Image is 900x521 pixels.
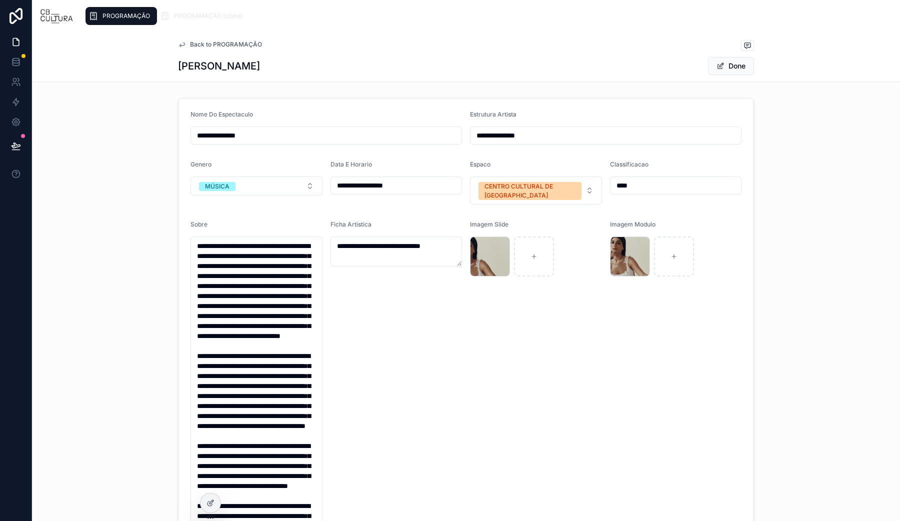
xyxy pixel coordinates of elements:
[330,160,372,168] span: Data E Horario
[205,182,229,191] div: MÚSICA
[330,220,371,228] span: Ficha Artistica
[708,57,754,75] button: Done
[157,7,249,25] a: PROGRAMAÇÃO (clone)
[190,160,211,168] span: Genero
[174,12,242,20] span: PROGRAMAÇÃO (clone)
[178,59,260,73] h1: [PERSON_NAME]
[81,5,892,27] div: scrollable content
[610,160,648,168] span: Classificacao
[190,220,207,228] span: Sobre
[190,176,322,195] button: Select Button
[178,40,262,48] a: Back to PROGRAMAÇÃO
[484,182,575,200] div: CENTRO CULTURAL DE [GEOGRAPHIC_DATA]
[190,40,262,48] span: Back to PROGRAMAÇÃO
[190,110,253,118] span: Nome Do Espectaculo
[85,7,157,25] a: PROGRAMAÇÃO
[610,220,655,228] span: Imagem Modulo
[470,110,516,118] span: Estrutura Artista
[470,220,508,228] span: Imagem Slide
[470,176,602,204] button: Select Button
[470,160,490,168] span: Espaco
[40,8,73,24] img: App logo
[102,12,150,20] span: PROGRAMAÇÃO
